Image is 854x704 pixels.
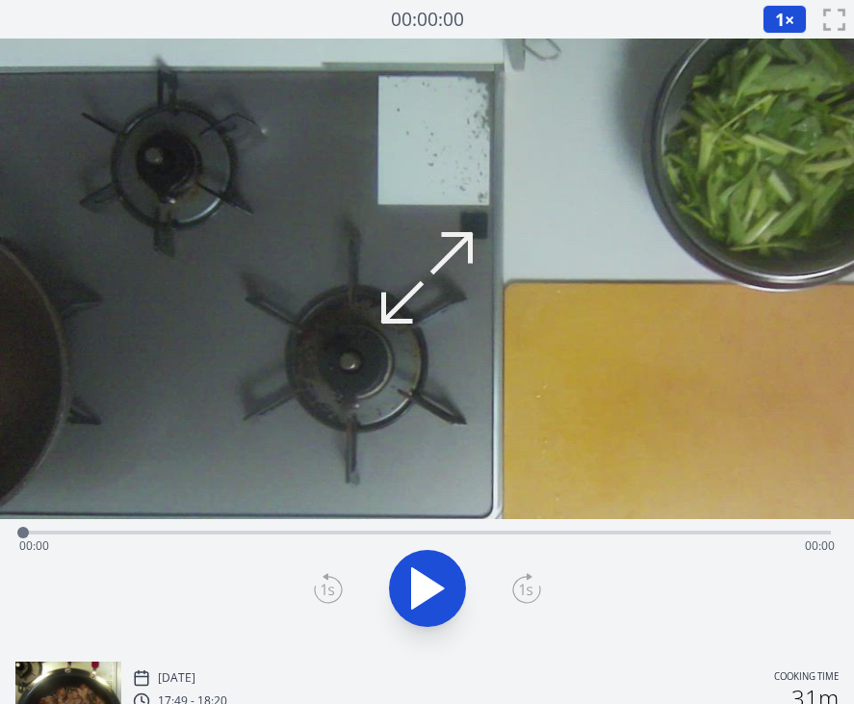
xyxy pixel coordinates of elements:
[805,537,835,554] span: 00:00
[763,5,807,34] button: 1×
[158,670,195,686] p: [DATE]
[391,6,464,34] a: 00:00:00
[774,669,839,687] p: Cooking time
[775,8,785,31] span: 1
